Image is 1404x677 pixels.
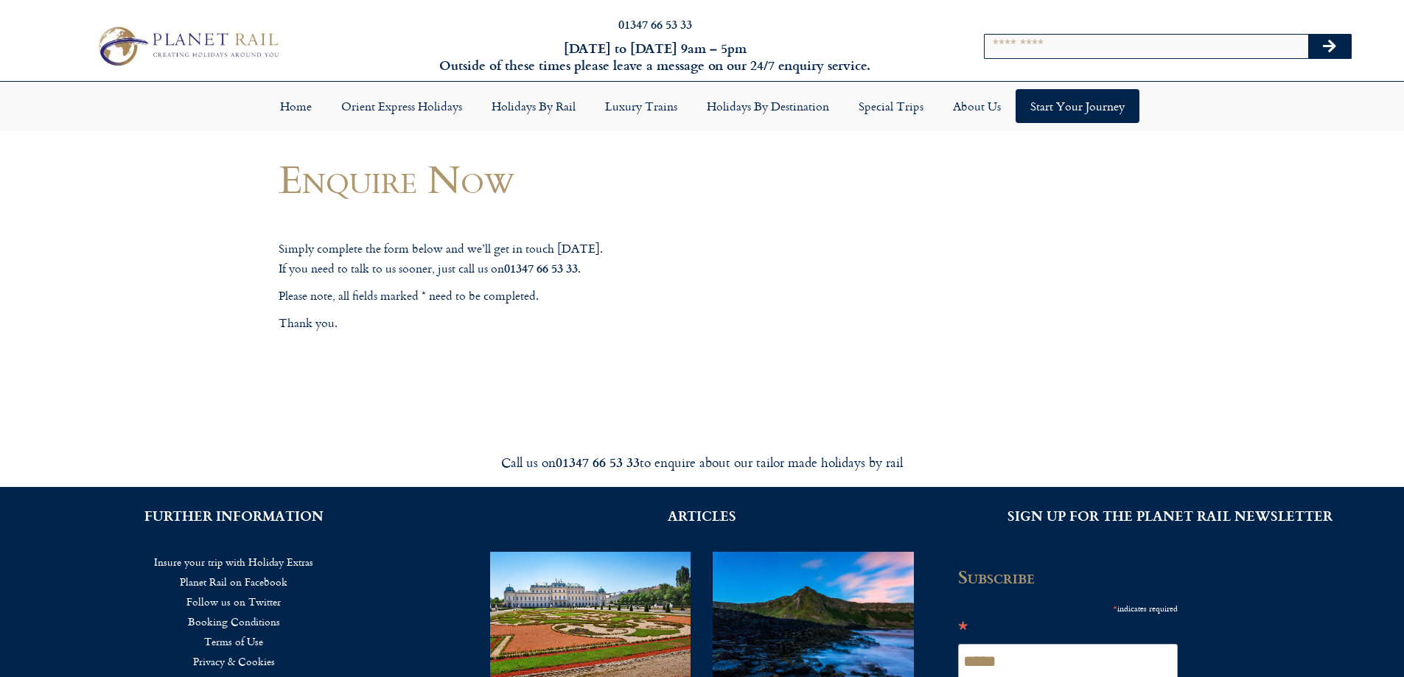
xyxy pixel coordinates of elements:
[279,157,831,200] h1: Enquire Now
[22,552,446,572] a: Insure your trip with Holiday Extras
[279,314,831,333] p: Thank you.
[378,40,932,74] h6: [DATE] to [DATE] 9am – 5pm Outside of these times please leave a message on our 24/7 enquiry serv...
[290,454,1115,471] div: Call us on to enquire about our tailor made holidays by rail
[91,22,284,69] img: Planet Rail Train Holidays Logo
[22,631,446,651] a: Terms of Use
[22,509,446,522] h2: FURTHER INFORMATION
[556,452,640,471] strong: 01347 66 53 33
[618,15,692,32] a: 01347 66 53 33
[22,572,446,592] a: Planet Rail on Facebook
[938,89,1016,123] a: About Us
[22,592,446,611] a: Follow us on Twitter
[1308,35,1351,58] button: Search
[326,89,477,123] a: Orient Express Holidays
[477,89,590,123] a: Holidays by Rail
[590,89,692,123] a: Luxury Trains
[22,611,446,631] a: Booking Conditions
[1016,89,1139,123] a: Start your Journey
[279,287,831,306] p: Please note, all fields marked * need to be completed.
[958,566,1187,587] h2: Subscribe
[265,89,326,123] a: Home
[958,509,1382,522] h2: SIGN UP FOR THE PLANET RAIL NEWSLETTER
[504,259,578,276] strong: 01347 66 53 33
[279,239,831,278] p: Simply complete the form below and we’ll get in touch [DATE]. If you need to talk to us sooner, j...
[490,509,914,522] h2: ARTICLES
[958,598,1178,617] div: indicates required
[844,89,938,123] a: Special Trips
[22,651,446,671] a: Privacy & Cookies
[692,89,844,123] a: Holidays by Destination
[7,89,1397,123] nav: Menu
